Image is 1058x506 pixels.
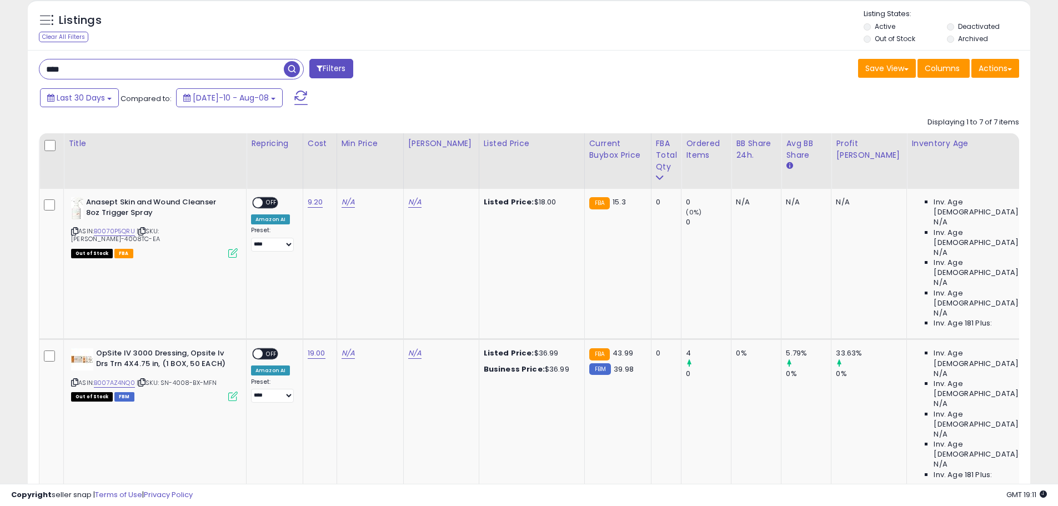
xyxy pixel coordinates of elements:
div: Ordered Items [686,138,726,161]
span: Inv. Age [DEMOGRAPHIC_DATA]: [934,379,1035,399]
div: [PERSON_NAME] [408,138,474,149]
div: 4 [686,348,731,358]
small: (0%) [686,208,701,217]
div: Repricing [251,138,298,149]
button: Last 30 Days [40,88,119,107]
div: BB Share 24h. [736,138,776,161]
img: 31-F8BiNe-L._SL40_.jpg [71,197,83,219]
small: FBM [589,363,611,375]
span: Inv. Age [DEMOGRAPHIC_DATA]: [934,228,1035,248]
a: Terms of Use [95,489,142,500]
a: 19.00 [308,348,325,359]
span: N/A [934,248,947,258]
img: 41InueupEEL._SL40_.jpg [71,348,93,370]
span: Inv. Age 181 Plus: [934,318,992,328]
span: OFF [263,349,280,359]
label: Deactivated [958,22,1000,31]
span: | SKU: SN-4008-BX-MFN [137,378,217,387]
span: Last 30 Days [57,92,105,103]
div: ASIN: [71,197,238,257]
span: Inv. Age [DEMOGRAPHIC_DATA]: [934,348,1035,368]
b: Anasept Skin and Wound Cleanser 8oz Trigger Spray [86,197,221,221]
span: FBM [114,392,134,402]
div: 0% [736,348,773,358]
div: Cost [308,138,332,149]
span: 39.98 [614,364,634,374]
b: Business Price: [484,364,545,374]
span: [DATE]-10 - Aug-08 [193,92,269,103]
a: B007AZ4NQ0 [94,378,135,388]
span: N/A [934,369,947,379]
div: Profit [PERSON_NAME] [836,138,902,161]
div: FBA Total Qty [656,138,677,173]
div: 0 [686,217,731,227]
label: Archived [958,34,988,43]
div: 0% [836,369,906,379]
b: OpSite IV 3000 Dressing, Opsite Iv Drs Trn 4X4.75 in, (1 BOX, 50 EACH) [96,348,231,372]
span: N/A [934,217,947,227]
div: $18.00 [484,197,576,207]
div: $36.99 [484,364,576,374]
small: FBA [589,348,610,360]
span: N/A [934,278,947,288]
small: Avg BB Share. [786,161,793,171]
a: N/A [342,197,355,208]
div: Amazon AI [251,214,290,224]
div: 0 [686,197,731,207]
button: Save View [858,59,916,78]
div: 0 [686,369,731,379]
span: FBA [114,249,133,258]
button: Actions [971,59,1019,78]
div: 5.79% [786,348,831,358]
div: N/A [836,197,898,207]
span: Inv. Age 181 Plus: [934,470,992,480]
span: Compared to: [121,93,172,104]
small: FBA [589,197,610,209]
div: N/A [736,197,773,207]
div: Current Buybox Price [589,138,646,161]
div: 33.63% [836,348,906,358]
div: ASIN: [71,348,238,400]
div: $36.99 [484,348,576,358]
span: Columns [925,63,960,74]
div: Listed Price [484,138,580,149]
div: 0 [656,197,673,207]
span: All listings that are currently out of stock and unavailable for purchase on Amazon [71,249,113,258]
div: Clear All Filters [39,32,88,42]
div: Inventory Age [911,138,1039,149]
span: OFF [263,198,280,208]
div: Displaying 1 to 7 of 7 items [927,117,1019,128]
p: Listing States: [864,9,1030,19]
div: N/A [786,197,823,207]
span: | SKU: [PERSON_NAME]-4008TC-EA [71,227,160,243]
strong: Copyright [11,489,52,500]
button: Filters [309,59,353,78]
b: Listed Price: [484,197,534,207]
a: N/A [408,197,422,208]
a: 9.20 [308,197,323,208]
b: Listed Price: [484,348,534,358]
span: 2025-09-8 19:11 GMT [1006,489,1047,500]
span: Inv. Age [DEMOGRAPHIC_DATA]-180: [934,288,1035,308]
span: All listings that are currently out of stock and unavailable for purchase on Amazon [71,392,113,402]
span: 15.3 [613,197,626,207]
span: 43.99 [613,348,633,358]
a: N/A [408,348,422,359]
span: Inv. Age [DEMOGRAPHIC_DATA]: [934,197,1035,217]
button: [DATE]-10 - Aug-08 [176,88,283,107]
span: Inv. Age [DEMOGRAPHIC_DATA]: [934,409,1035,429]
label: Out of Stock [875,34,915,43]
label: Active [875,22,895,31]
div: Preset: [251,227,294,252]
div: Min Price [342,138,399,149]
div: Preset: [251,378,294,403]
h5: Listings [59,13,102,28]
div: seller snap | | [11,490,193,500]
a: B0070P5QRU [94,227,135,236]
span: N/A [934,429,947,439]
span: N/A [934,308,947,318]
div: 0 [656,348,673,358]
a: N/A [342,348,355,359]
div: Avg BB Share [786,138,826,161]
span: Inv. Age [DEMOGRAPHIC_DATA]: [934,258,1035,278]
